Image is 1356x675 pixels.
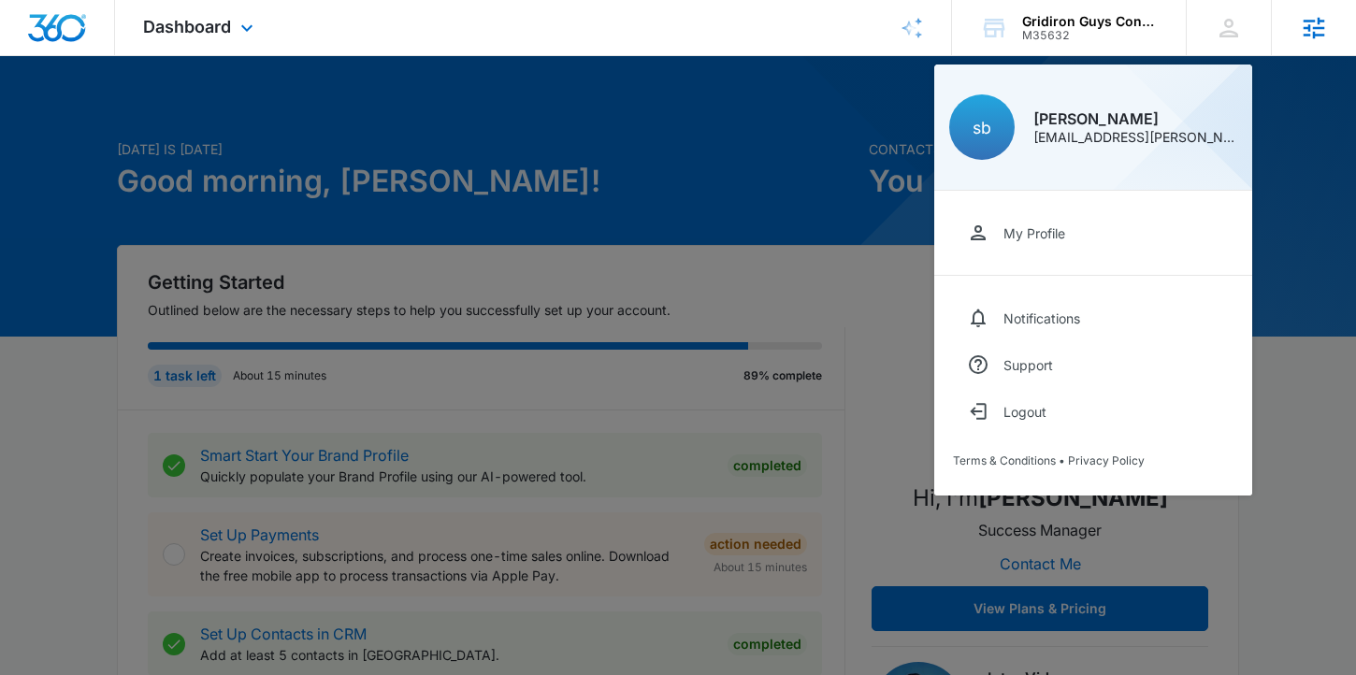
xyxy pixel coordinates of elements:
a: Notifications [953,294,1233,341]
div: • [953,453,1233,467]
div: Logout [1003,404,1046,420]
a: Privacy Policy [1068,453,1145,467]
span: sb [973,118,991,137]
button: Logout [953,388,1233,435]
a: Terms & Conditions [953,453,1056,467]
div: [EMAIL_ADDRESS][PERSON_NAME][DOMAIN_NAME] [1033,131,1237,144]
div: [PERSON_NAME] [1033,111,1237,126]
span: Dashboard [143,17,231,36]
div: account id [1022,29,1159,42]
a: Support [953,341,1233,388]
div: Support [1003,357,1053,373]
a: My Profile [953,209,1233,256]
div: Notifications [1003,310,1080,326]
div: My Profile [1003,225,1065,241]
div: account name [1022,14,1159,29]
